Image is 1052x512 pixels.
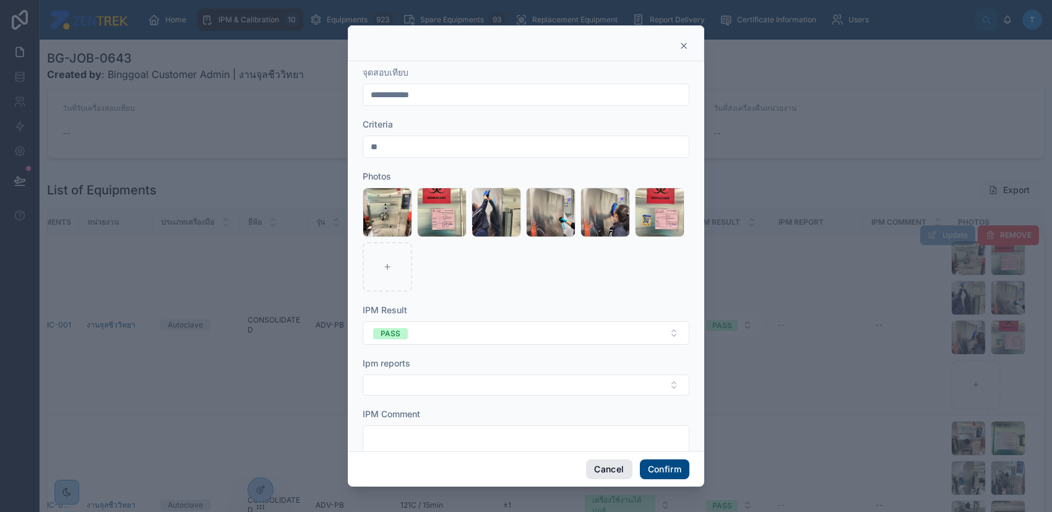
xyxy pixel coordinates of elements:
[363,171,391,181] span: Photos
[363,67,408,77] span: จุดสอบเทียบ
[381,328,400,339] div: PASS
[363,358,410,368] span: Ipm reports
[586,459,632,479] button: Cancel
[640,459,689,479] button: Confirm
[363,321,689,345] button: Select Button
[363,305,407,315] span: IPM Result
[363,409,420,419] span: IPM Comment
[363,119,393,129] span: Criteria
[363,375,689,396] button: Select Button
